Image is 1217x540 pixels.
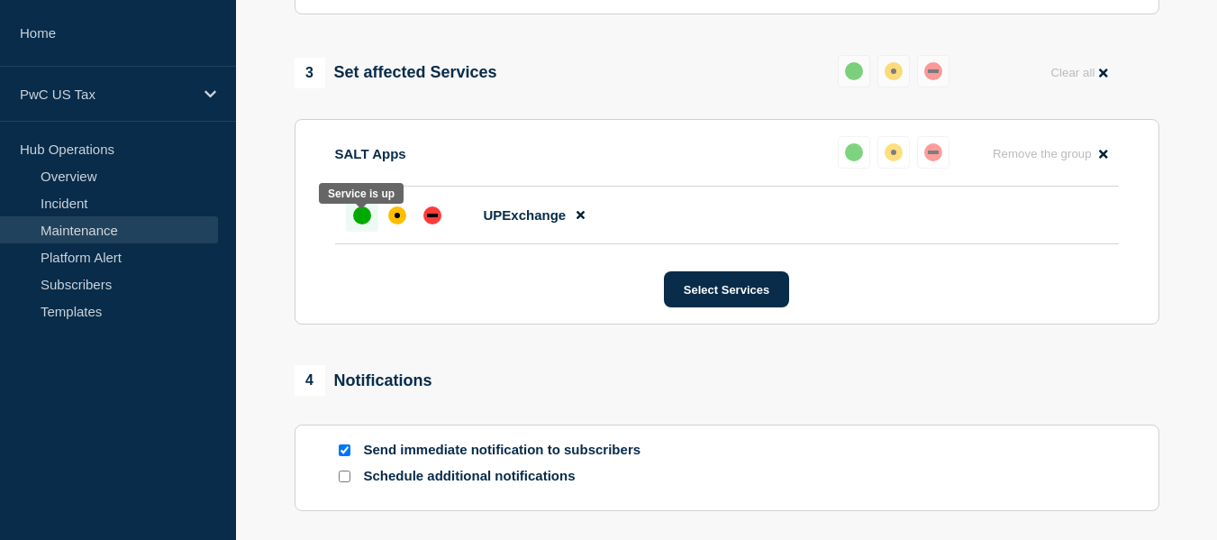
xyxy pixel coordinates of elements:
[924,62,942,80] div: down
[484,207,567,223] span: UPExchange
[838,136,870,169] button: up
[295,58,325,88] span: 3
[295,365,325,396] span: 4
[353,206,371,224] div: up
[877,136,910,169] button: affected
[423,206,441,224] div: down
[838,55,870,87] button: up
[364,442,652,459] p: Send immediate notification to subscribers
[993,147,1092,160] span: Remove the group
[664,271,789,307] button: Select Services
[335,146,406,161] p: SALT Apps
[339,471,350,482] input: Schedule additional notifications
[328,188,395,200] div: Service is up
[917,136,949,169] button: down
[982,136,1119,171] button: Remove the group
[20,87,193,102] p: PwC US Tax
[877,55,910,87] button: affected
[924,143,942,161] div: down
[917,55,949,87] button: down
[885,62,903,80] div: affected
[885,143,903,161] div: affected
[1040,55,1118,90] button: Clear all
[364,468,652,485] p: Schedule additional notifications
[295,365,432,396] div: Notifications
[339,444,350,456] input: Send immediate notification to subscribers
[388,206,406,224] div: affected
[845,143,863,161] div: up
[845,62,863,80] div: up
[295,58,497,88] div: Set affected Services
